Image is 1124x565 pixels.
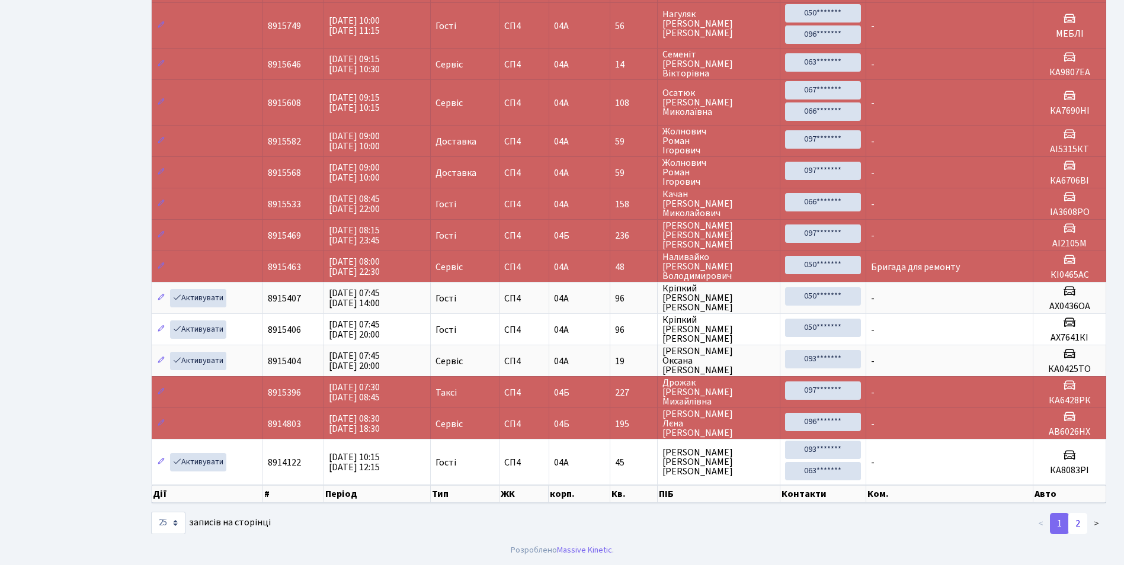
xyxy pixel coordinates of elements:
span: 8915469 [268,229,301,242]
th: Тип [431,485,499,503]
h5: АХ7641КІ [1038,332,1101,344]
span: 158 [615,200,652,209]
th: Кв. [610,485,657,503]
span: [DATE] 10:00 [DATE] 11:15 [329,14,380,37]
span: [DATE] 07:45 [DATE] 20:00 [329,349,380,373]
span: Гості [435,200,456,209]
span: 8915533 [268,198,301,211]
span: Гості [435,458,456,467]
span: Сервіс [435,60,463,69]
span: СП4 [504,168,544,178]
h5: КА0425ТО [1038,364,1101,375]
span: - [871,135,875,148]
span: Гості [435,231,456,240]
span: Семеніт [PERSON_NAME] Вікторівна [662,50,775,78]
span: [DATE] 10:15 [DATE] 12:15 [329,451,380,474]
span: - [871,229,875,242]
span: Гості [435,325,456,335]
h5: МЕБЛІ [1038,28,1101,40]
span: [PERSON_NAME] Лєна [PERSON_NAME] [662,409,775,438]
span: СП4 [504,388,544,397]
span: СП4 [504,137,544,146]
span: Наливайко [PERSON_NAME] Володимирович [662,252,775,281]
span: СП4 [504,21,544,31]
span: - [871,20,875,33]
span: 8915608 [268,97,301,110]
h5: АІ2105М [1038,238,1101,249]
span: Сервіс [435,357,463,366]
span: Гості [435,21,456,31]
span: 59 [615,137,652,146]
div: Розроблено . [511,544,614,557]
a: > [1087,513,1106,534]
span: 04А [554,166,569,179]
span: - [871,323,875,336]
span: - [871,355,875,368]
th: Ком. [866,485,1034,503]
span: 04А [554,20,569,33]
span: 8915749 [268,20,301,33]
span: 04А [554,456,569,469]
h5: ІА3608РО [1038,207,1101,218]
select: записів на сторінці [151,512,185,534]
span: Сервіс [435,98,463,108]
span: 04А [554,97,569,110]
h5: КА7690НІ [1038,105,1101,117]
a: Активувати [170,320,226,339]
h5: КІ0465АС [1038,269,1101,281]
span: 227 [615,388,652,397]
span: СП4 [504,200,544,209]
span: СП4 [504,419,544,429]
a: Massive Kinetic [557,544,612,556]
th: корп. [549,485,610,503]
span: СП4 [504,60,544,69]
span: 59 [615,168,652,178]
span: [DATE] 07:45 [DATE] 14:00 [329,287,380,310]
a: 1 [1050,513,1069,534]
span: 04Б [554,229,569,242]
span: Осатюк [PERSON_NAME] Миколаївна [662,88,775,117]
span: [DATE] 08:00 [DATE] 22:30 [329,255,380,278]
th: ПІБ [658,485,780,503]
span: Дрожак [PERSON_NAME] Михайлівна [662,378,775,406]
span: 8915407 [268,292,301,305]
span: Жолнович Роман Ігорович [662,127,775,155]
span: 04А [554,58,569,71]
span: 96 [615,294,652,303]
h5: КА6706ВІ [1038,175,1101,187]
span: [PERSON_NAME] Оксана [PERSON_NAME] [662,346,775,375]
span: 04А [554,198,569,211]
span: Доставка [435,168,476,178]
th: Дії [152,485,263,503]
h5: AX0436OA [1038,301,1101,312]
span: 04А [554,355,569,368]
span: 8915582 [268,135,301,148]
span: 04А [554,135,569,148]
span: [DATE] 09:15 [DATE] 10:15 [329,91,380,114]
span: СП4 [504,231,544,240]
span: [PERSON_NAME] [PERSON_NAME] [PERSON_NAME] [662,221,775,249]
span: 8915396 [268,386,301,399]
a: 2 [1068,513,1087,534]
h5: АІ5315КТ [1038,144,1101,155]
span: 04А [554,261,569,274]
span: 19 [615,357,652,366]
span: [DATE] 08:15 [DATE] 23:45 [329,224,380,247]
span: [DATE] 09:15 [DATE] 10:30 [329,53,380,76]
span: 45 [615,458,652,467]
h5: КА8083PI [1038,465,1101,476]
span: Доставка [435,137,476,146]
h5: КА9807ЕА [1038,67,1101,78]
span: [PERSON_NAME] [PERSON_NAME] [PERSON_NAME] [662,448,775,476]
th: Період [324,485,431,503]
span: - [871,166,875,179]
span: Таксі [435,388,457,397]
span: Гості [435,294,456,303]
span: 04А [554,292,569,305]
span: СП4 [504,357,544,366]
span: 8915646 [268,58,301,71]
span: [DATE] 07:30 [DATE] 08:45 [329,381,380,404]
span: Кріпкий [PERSON_NAME] [PERSON_NAME] [662,284,775,312]
span: 04Б [554,418,569,431]
th: ЖК [499,485,549,503]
